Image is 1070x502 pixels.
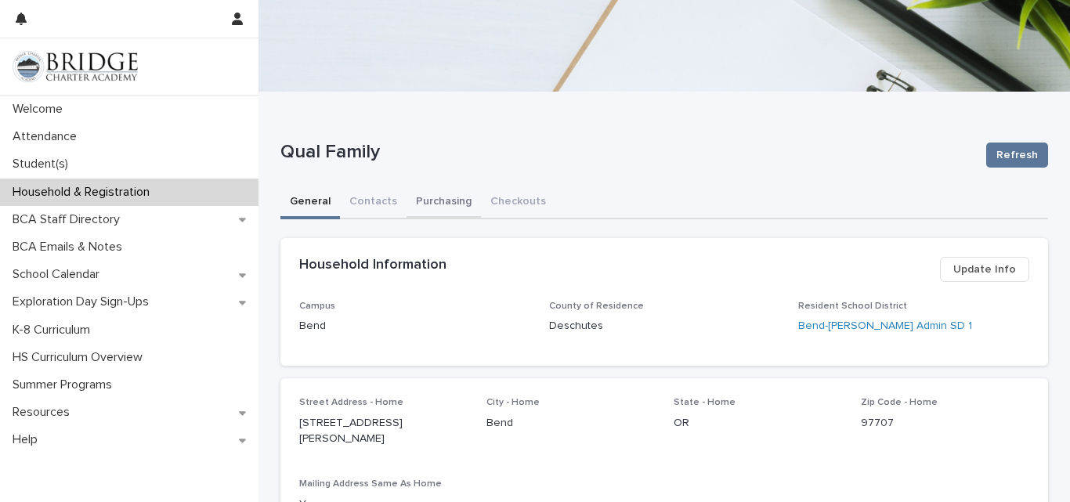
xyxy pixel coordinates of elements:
p: OR [674,415,842,432]
span: County of Residence [549,302,644,311]
span: Mailing Address Same As Home [299,479,442,489]
span: State - Home [674,398,736,407]
p: Help [6,432,50,447]
p: Attendance [6,129,89,144]
p: BCA Emails & Notes [6,240,135,255]
button: Refresh [986,143,1048,168]
span: Campus [299,302,335,311]
p: Deschutes [549,318,780,334]
button: Update Info [940,257,1029,282]
p: [STREET_ADDRESS][PERSON_NAME] [299,415,468,448]
span: Street Address - Home [299,398,403,407]
h2: Household Information [299,257,446,274]
img: V1C1m3IdTEidaUdm9Hs0 [13,51,138,82]
p: 97707 [861,415,1029,432]
span: Update Info [953,262,1016,277]
p: K-8 Curriculum [6,323,103,338]
p: Student(s) [6,157,81,172]
span: City - Home [486,398,540,407]
p: Qual Family [280,141,974,164]
p: Welcome [6,102,75,117]
p: Summer Programs [6,377,125,392]
button: Purchasing [407,186,481,219]
button: Checkouts [481,186,555,219]
p: Bend [299,318,530,334]
button: General [280,186,340,219]
p: Exploration Day Sign-Ups [6,294,161,309]
span: Resident School District [798,302,907,311]
span: Refresh [996,147,1038,163]
p: HS Curriculum Overview [6,350,155,365]
button: Contacts [340,186,407,219]
p: Resources [6,405,82,420]
p: School Calendar [6,267,112,282]
p: Household & Registration [6,185,162,200]
p: BCA Staff Directory [6,212,132,227]
p: Bend [486,415,655,432]
span: Zip Code - Home [861,398,938,407]
a: Bend-[PERSON_NAME] Admin SD 1 [798,318,972,334]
